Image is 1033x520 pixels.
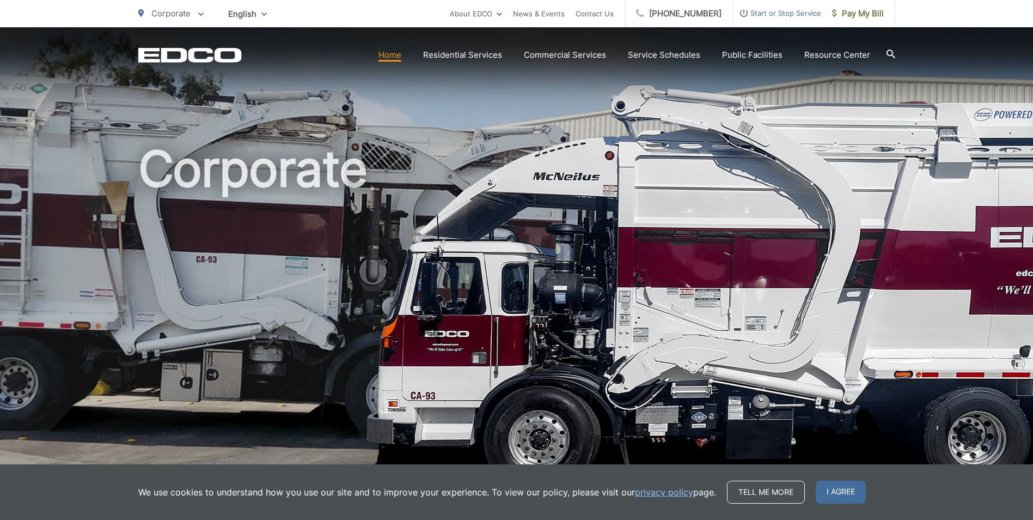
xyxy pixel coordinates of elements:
[635,486,693,499] a: privacy policy
[378,49,401,62] a: Home
[722,49,783,62] a: Public Facilities
[138,142,895,487] h1: Corporate
[513,7,565,20] a: News & Events
[832,7,884,20] span: Pay My Bill
[220,4,275,23] span: English
[138,47,242,63] a: EDCD logo. Return to the homepage.
[151,8,191,19] span: Corporate
[727,481,805,504] a: Tell me more
[524,49,606,62] a: Commercial Services
[423,49,502,62] a: Residential Services
[138,486,716,499] p: We use cookies to understand how you use our site and to improve your experience. To view our pol...
[450,7,502,20] a: About EDCO
[576,7,614,20] a: Contact Us
[804,49,870,62] a: Resource Center
[816,481,866,504] span: I agree
[628,49,700,62] a: Service Schedules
